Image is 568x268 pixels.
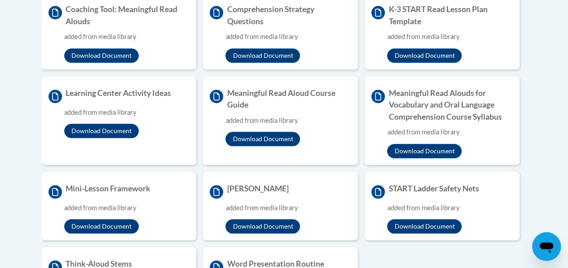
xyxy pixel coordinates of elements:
button: Download Document [387,219,462,233]
button: Download Document [225,48,300,63]
button: Download Document [387,48,462,63]
div: added from media library [225,203,351,213]
div: added from media library [387,127,513,137]
h4: Comprehension Strategy Questions [210,4,351,27]
h4: Meaningful Read Aloud Course Guide [210,87,351,111]
div: added from media library [387,32,513,42]
h4: Learning Center Activity Ideas [48,87,190,103]
h4: [PERSON_NAME] [210,183,351,199]
div: added from media library [64,203,190,213]
h4: Meaningful Read Alouds for Vocabulary and Oral Language Comprehension Course Syllabus [371,87,513,123]
div: added from media library [64,32,190,42]
button: Download Document [64,124,139,138]
h4: START Ladder Safety Nets [371,183,513,199]
div: added from media library [225,32,351,42]
h4: Coaching Tool: Meaningful Read Alouds [48,4,190,27]
h4: K-3 START Read Lesson Plan Template [371,4,513,27]
button: Download Document [225,132,300,146]
button: Download Document [387,144,462,158]
h4: Mini-Lesson Framework [48,183,190,199]
button: Download Document [64,48,139,63]
div: added from media library [387,203,513,213]
div: added from media library [225,116,351,125]
iframe: Button to launch messaging window [532,232,561,261]
button: Download Document [225,219,300,233]
button: Download Document [64,219,139,233]
div: added from media library [64,108,190,117]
